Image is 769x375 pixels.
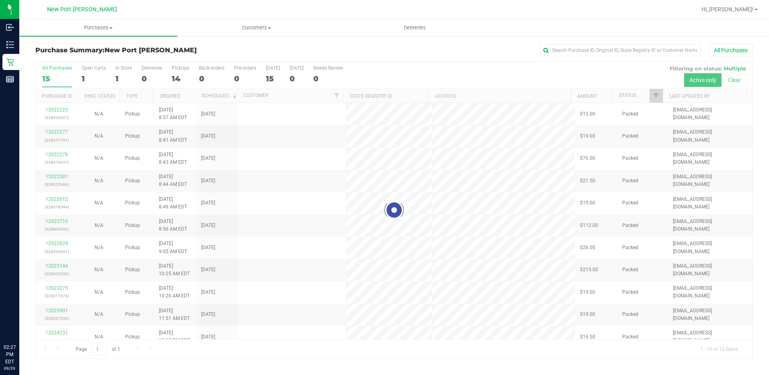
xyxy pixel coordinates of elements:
span: Hi, [PERSON_NAME]! [701,6,754,12]
button: All Purchases [709,43,753,57]
input: Search Purchase ID, Original ID, State Registry ID or Customer Name... [540,44,701,56]
a: Customers [177,19,335,36]
inline-svg: Inbound [6,23,14,31]
p: 09/29 [4,365,16,371]
inline-svg: Reports [6,75,14,83]
h3: Purchase Summary: [35,47,275,54]
iframe: Resource center [8,311,32,335]
span: Purchases [19,24,177,31]
span: New Port [PERSON_NAME] [47,6,117,13]
a: Purchases [19,19,177,36]
span: Deliveries [393,24,437,31]
inline-svg: Retail [6,58,14,66]
inline-svg: Inventory [6,41,14,49]
p: 02:27 PM EDT [4,344,16,365]
a: Deliveries [336,19,494,36]
span: New Port [PERSON_NAME] [105,46,197,54]
span: Customers [178,24,335,31]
